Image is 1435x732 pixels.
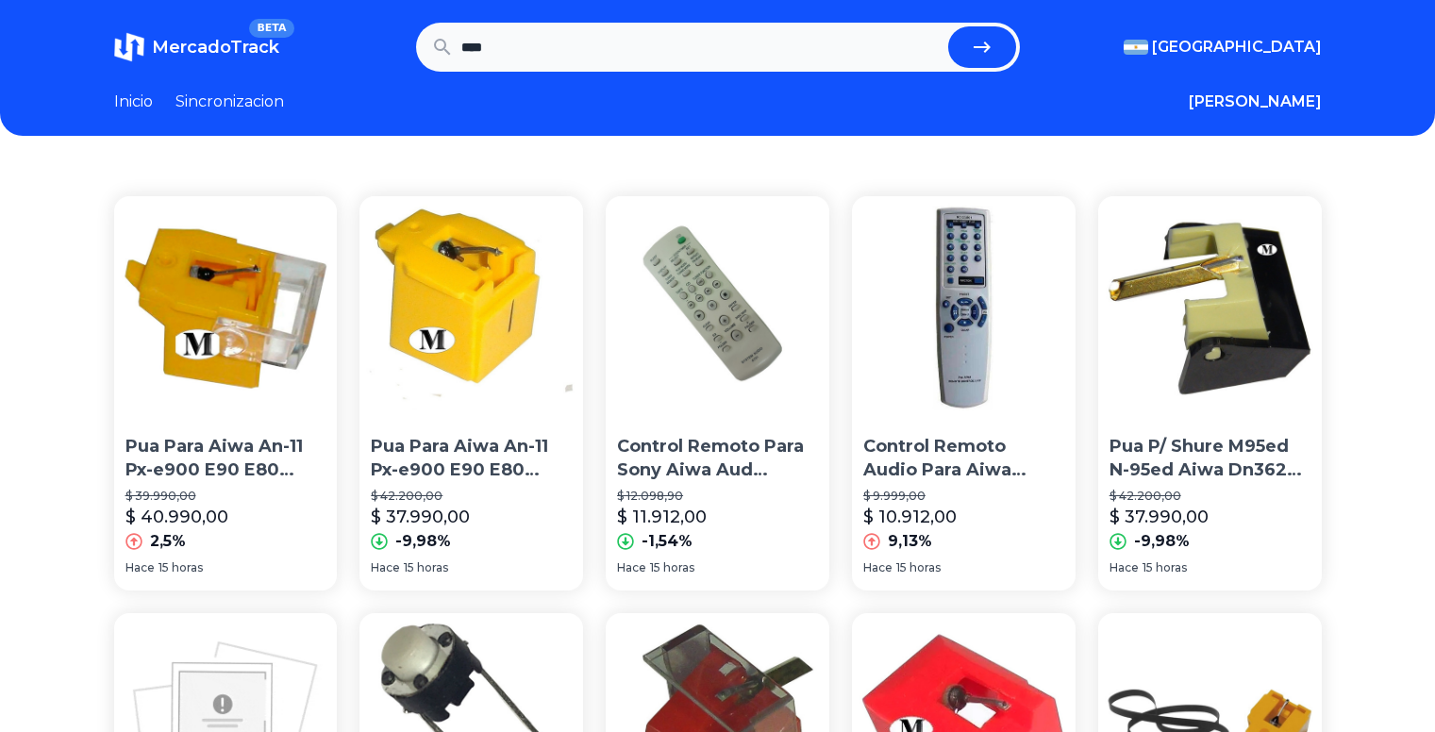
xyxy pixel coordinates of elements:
[888,530,932,553] p: 9,13%
[617,489,818,504] p: $ 12.098,90
[114,196,338,591] a: Pua Para Aiwa An-11 Px-e900 E90 E80 E850 E55 E70 E88 E45 E77Pua Para Aiwa An-11 Px-e900 E90 E80 E...
[606,196,829,420] img: Control Remoto Para Sony Aiwa Aud Musica Rm-sc30 Sc50 Aud751
[371,504,470,530] p: $ 37.990,00
[404,560,448,575] span: 15 horas
[1098,196,1322,420] img: Pua P/ Shure M95ed N-95ed Aiwa Dn362 Dn360 Dual Nd370 Dn370
[1098,196,1322,591] a: Pua P/ Shure M95ed N-95ed Aiwa Dn362 Dn360 Dual Nd370 Dn370Pua P/ Shure M95ed N-95ed Aiwa Dn362 D...
[114,196,338,420] img: Pua Para Aiwa An-11 Px-e900 E90 E80 E850 E55 E70 E88 E45 E77
[359,196,583,591] a: Pua Para Aiwa An-11 Px-e900 E90 E80 E850 E55 E70 E88 E45 E77Pua Para Aiwa An-11 Px-e900 E90 E80 E...
[125,560,155,575] span: Hace
[650,560,694,575] span: 15 horas
[1110,435,1310,482] p: Pua P/ Shure M95ed N-95ed Aiwa Dn362 Dn360 Dual Nd370 Dn370
[395,530,451,553] p: -9,98%
[617,435,818,482] p: Control Remoto Para Sony Aiwa Aud Musica Rm-sc30 Sc50 Aud751
[114,32,144,62] img: MercadoTrack
[150,530,186,553] p: 2,5%
[896,560,941,575] span: 15 horas
[114,91,153,113] a: Inicio
[1152,36,1322,58] span: [GEOGRAPHIC_DATA]
[125,435,326,482] p: Pua Para Aiwa An-11 Px-e900 E90 E80 E850 E55 E70 E88 E45 E77
[1143,560,1187,575] span: 15 horas
[125,504,228,530] p: $ 40.990,00
[359,196,583,420] img: Pua Para Aiwa An-11 Px-e900 E90 E80 E850 E55 E70 E88 E45 E77
[249,19,293,38] span: BETA
[1110,504,1209,530] p: $ 37.990,00
[863,560,893,575] span: Hace
[371,560,400,575] span: Hace
[152,37,279,58] span: MercadoTrack
[1189,91,1322,113] button: [PERSON_NAME]
[175,91,284,113] a: Sincronizacion
[371,489,572,504] p: $ 42.200,00
[1110,560,1139,575] span: Hace
[1124,40,1148,55] img: Argentina
[852,196,1076,591] a: Control Remoto Audio Para Aiwa Equipo De Musica Nsx-s Cx-naControl Remoto Audio Para Aiwa Equipo ...
[863,435,1064,482] p: Control Remoto Audio Para Aiwa Equipo De Musica Nsx-s Cx-na
[1124,36,1322,58] button: [GEOGRAPHIC_DATA]
[159,560,203,575] span: 15 horas
[617,560,646,575] span: Hace
[642,530,692,553] p: -1,54%
[863,489,1064,504] p: $ 9.999,00
[617,504,707,530] p: $ 11.912,00
[606,196,829,591] a: Control Remoto Para Sony Aiwa Aud Musica Rm-sc30 Sc50 Aud751Control Remoto Para Sony Aiwa Aud Mus...
[1134,530,1190,553] p: -9,98%
[125,489,326,504] p: $ 39.990,00
[114,32,279,62] a: MercadoTrackBETA
[1110,489,1310,504] p: $ 42.200,00
[371,435,572,482] p: Pua Para Aiwa An-11 Px-e900 E90 E80 E850 E55 E70 E88 E45 E77
[852,196,1076,420] img: Control Remoto Audio Para Aiwa Equipo De Musica Nsx-s Cx-na
[863,504,957,530] p: $ 10.912,00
